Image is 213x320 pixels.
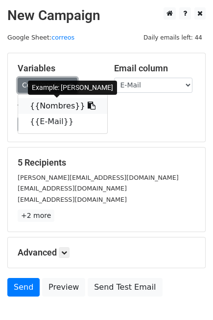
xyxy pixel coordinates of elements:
[18,78,77,93] a: Copy/paste...
[140,34,206,41] a: Daily emails left: 44
[28,81,117,95] div: Example: [PERSON_NAME]
[164,273,213,320] div: Widget de chat
[88,278,162,297] a: Send Test Email
[51,34,74,41] a: correos
[18,63,99,74] h5: Variables
[114,63,196,74] h5: Email column
[164,273,213,320] iframe: Chat Widget
[18,196,127,203] small: [EMAIL_ADDRESS][DOMAIN_NAME]
[18,114,107,129] a: {{E-Mail}}
[18,98,107,114] a: {{Nombres}}
[18,157,195,168] h5: 5 Recipients
[18,247,195,258] h5: Advanced
[7,34,74,41] small: Google Sheet:
[140,32,206,43] span: Daily emails left: 44
[7,278,40,297] a: Send
[18,185,127,192] small: [EMAIL_ADDRESS][DOMAIN_NAME]
[42,278,85,297] a: Preview
[18,210,54,222] a: +2 more
[7,7,206,24] h2: New Campaign
[18,174,179,181] small: [PERSON_NAME][EMAIL_ADDRESS][DOMAIN_NAME]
